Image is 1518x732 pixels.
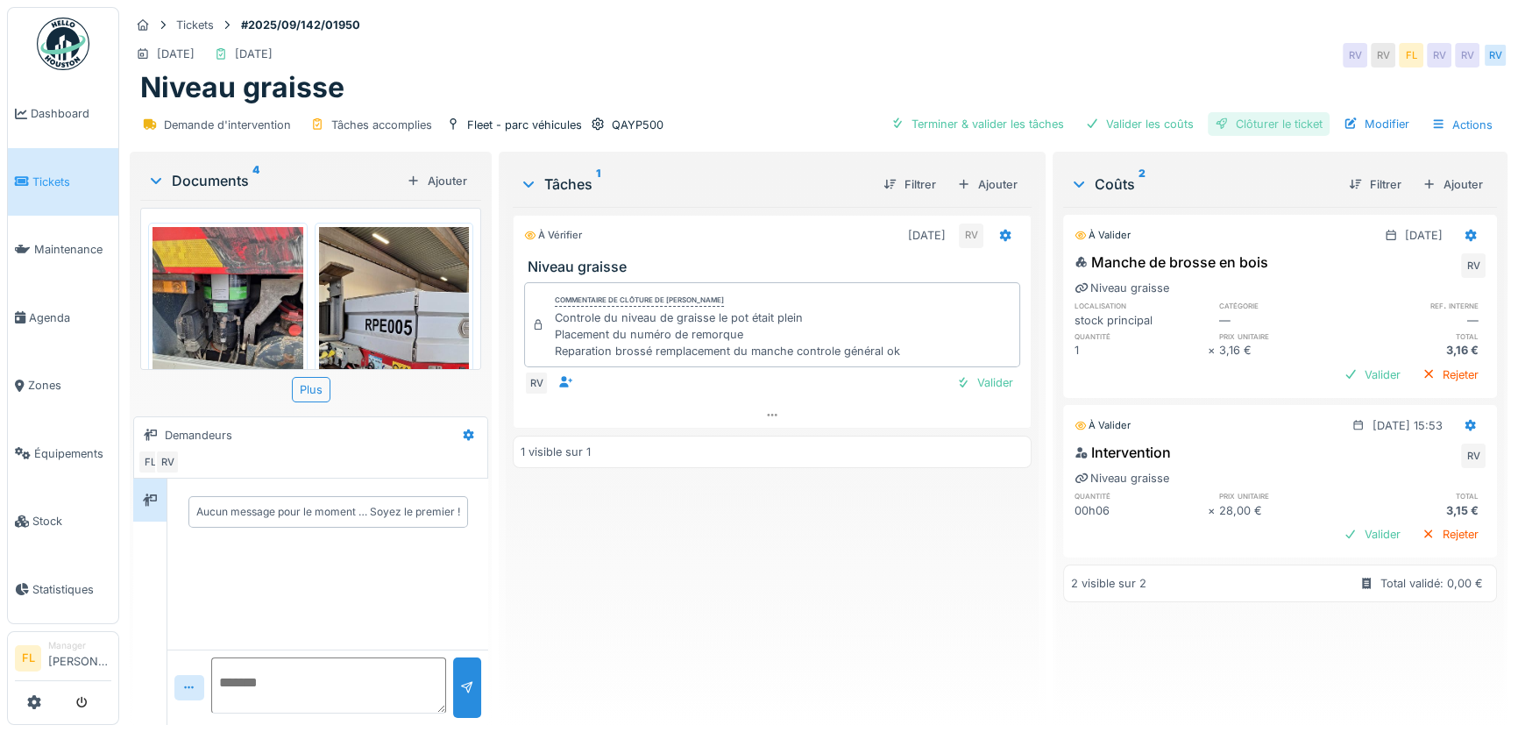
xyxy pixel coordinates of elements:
[1075,312,1208,329] div: stock principal
[1461,444,1486,468] div: RV
[37,18,89,70] img: Badge_color-CXgf-gQk.svg
[8,284,118,352] a: Agenda
[1342,173,1408,196] div: Filtrer
[234,17,367,33] strong: #2025/09/142/01950
[950,173,1025,196] div: Ajouter
[8,420,118,488] a: Équipements
[32,174,111,190] span: Tickets
[1343,43,1367,68] div: RV
[1075,280,1169,296] div: Niveau graisse
[524,371,549,395] div: RV
[153,227,303,428] img: 8zr0gjtzphcq22clxjqsg7ti1scx
[319,227,470,428] img: 78co03up1n8rrsk9zhrxfji2cas5
[1423,112,1500,138] div: Actions
[1352,330,1486,342] h6: total
[883,112,1071,136] div: Terminer & valider les tâches
[1075,490,1208,501] h6: quantité
[596,174,600,195] sup: 1
[1208,112,1330,136] div: Clôturer le ticket
[157,46,195,62] div: [DATE]
[164,117,291,133] div: Demande d'intervention
[252,170,259,191] sup: 4
[1483,43,1507,68] div: RV
[1371,43,1395,68] div: RV
[1219,300,1352,311] h6: catégorie
[521,444,591,460] div: 1 visible sur 1
[1078,112,1201,136] div: Valider les coûts
[1399,43,1423,68] div: FL
[1075,252,1268,273] div: Manche de brosse en bois
[1075,300,1208,311] h6: localisation
[48,639,111,652] div: Manager
[1405,227,1443,244] div: [DATE]
[8,487,118,556] a: Stock
[1427,43,1451,68] div: RV
[876,173,943,196] div: Filtrer
[1071,575,1146,592] div: 2 visible sur 2
[29,309,111,326] span: Agenda
[8,556,118,624] a: Statistiques
[1337,112,1416,136] div: Modifier
[1337,363,1408,387] div: Valider
[34,445,111,462] span: Équipements
[1075,442,1171,463] div: Intervention
[1208,342,1219,359] div: ×
[528,259,1024,275] h3: Niveau graisse
[8,148,118,217] a: Tickets
[1138,174,1146,195] sup: 2
[1352,300,1486,311] h6: ref. interne
[1352,502,1486,519] div: 3,15 €
[8,80,118,148] a: Dashboard
[520,174,869,195] div: Tâches
[1075,330,1208,342] h6: quantité
[1352,312,1486,329] div: —
[1075,502,1208,519] div: 00h06
[1219,330,1352,342] h6: prix unitaire
[147,170,400,191] div: Documents
[555,295,724,307] div: Commentaire de clôture de [PERSON_NAME]
[1380,575,1483,592] div: Total validé: 0,00 €
[1373,417,1443,434] div: [DATE] 15:53
[8,216,118,284] a: Maintenance
[1075,342,1208,359] div: 1
[34,241,111,258] span: Maintenance
[235,46,273,62] div: [DATE]
[138,450,162,474] div: FL
[1352,490,1486,501] h6: total
[331,117,432,133] div: Tâches accomplies
[15,639,111,681] a: FL Manager[PERSON_NAME]
[467,117,582,133] div: Fleet - parc véhicules
[196,504,460,520] div: Aucun message pour le moment … Soyez le premier !
[176,17,214,33] div: Tickets
[28,377,111,394] span: Zones
[8,352,118,420] a: Zones
[1415,363,1486,387] div: Rejeter
[1219,502,1352,519] div: 28,00 €
[48,639,111,677] li: [PERSON_NAME]
[31,105,111,122] span: Dashboard
[32,581,111,598] span: Statistiques
[612,117,663,133] div: QAYP500
[1208,502,1219,519] div: ×
[949,371,1020,394] div: Valider
[292,377,330,402] div: Plus
[1075,470,1169,487] div: Niveau graisse
[1075,228,1131,243] div: À valider
[1461,253,1486,278] div: RV
[1219,490,1352,501] h6: prix unitaire
[1070,174,1335,195] div: Coûts
[400,169,474,193] div: Ajouter
[908,227,946,244] div: [DATE]
[1219,342,1352,359] div: 3,16 €
[524,228,582,243] div: À vérifier
[165,427,232,444] div: Demandeurs
[1219,312,1352,329] div: —
[1337,522,1408,546] div: Valider
[959,224,983,248] div: RV
[1352,342,1486,359] div: 3,16 €
[1415,173,1490,196] div: Ajouter
[15,645,41,672] li: FL
[1075,418,1131,433] div: À valider
[155,450,180,474] div: RV
[140,71,344,104] h1: Niveau graisse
